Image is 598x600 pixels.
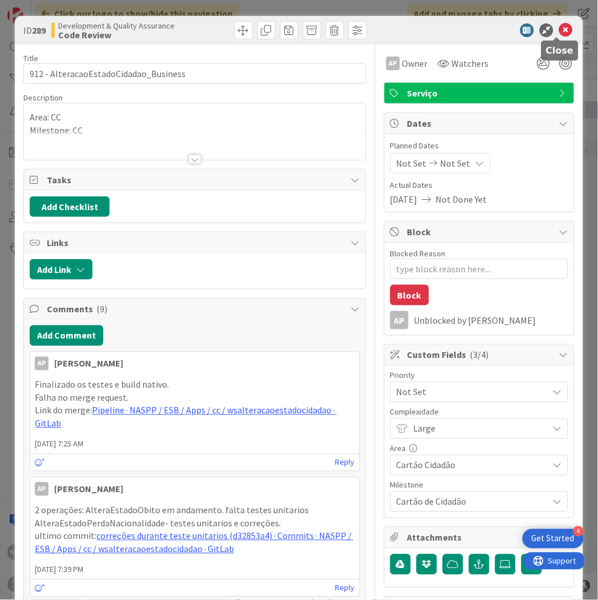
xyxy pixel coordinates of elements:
p: Link do merge: [35,404,355,430]
b: 289 [32,25,46,36]
span: Support [24,2,52,15]
a: correções durante teste unitarios (d32853a4) · Commits · NASPP / ESB / Apps / cc / wsalteracaoest... [35,530,353,555]
span: Links [47,236,345,249]
p: 2 operações: AlteraEstadoObito em andamento. falta testes unitarios [35,504,355,517]
div: AP [35,482,49,496]
div: Get Started [532,533,575,545]
div: AP [35,357,49,371]
span: Comments [47,302,345,316]
span: Not Set [441,156,471,170]
span: ( 3/4 ) [470,349,489,361]
h5: Close [546,45,574,56]
span: Tasks [47,173,345,187]
span: Description [23,92,63,103]
span: Watchers [452,57,489,70]
p: Falha no merge request. [35,392,355,405]
span: Block [407,225,553,239]
span: [DATE] [390,192,418,206]
span: Cartão Cidadão [397,457,543,473]
span: Serviço [407,86,553,100]
div: Milestone [390,481,568,489]
span: Not Set [397,384,543,400]
span: Cartão de Cidadão [397,494,543,510]
span: [DATE] 7:39 PM [30,564,359,576]
button: Add Checklist [30,196,110,217]
div: Open Get Started checklist, remaining modules: 4 [523,529,584,549]
span: Not Set [397,156,427,170]
p: Finalizado os testes e build nativo. [35,378,355,392]
b: Code Review [58,30,175,39]
span: Attachments [407,531,553,545]
p: ultimo commit: [35,530,355,555]
a: Pipeline · NASPP / ESB / Apps / cc / wsalteracaoestadocidadao · GitLab [35,405,337,429]
span: Not Done Yet [436,192,487,206]
label: Title [23,53,38,63]
a: Reply [336,456,355,470]
p: AlteraEstadoPerdaNacionalidade- testes unitarios e correções. [35,517,355,530]
span: Actual Dates [390,179,568,191]
div: [PERSON_NAME] [54,357,123,371]
span: Large [414,421,543,437]
input: type card name here... [23,63,366,84]
span: [DATE] 7:25 AM [30,438,359,450]
div: AP [390,311,409,329]
span: Custom Fields [407,348,553,362]
p: Milestone: CC [30,124,360,137]
div: 4 [573,526,584,537]
span: Dates [407,116,553,130]
div: AP [386,57,400,70]
span: Development & Quality Assurance [58,21,175,30]
button: Block [390,285,429,305]
span: ID [23,23,46,37]
button: Add Link [30,259,92,280]
span: Planned Dates [390,140,568,152]
div: Complexidade [390,408,568,416]
button: Add Comment [30,325,103,346]
span: Owner [402,57,428,70]
span: ( 9 ) [96,303,107,315]
p: Area: CC [30,111,360,124]
div: Unblocked by [PERSON_NAME] [414,315,568,325]
label: Blocked Reason [390,248,446,259]
div: [PERSON_NAME] [54,482,123,496]
div: Priority [390,372,568,380]
div: Area [390,445,568,453]
a: Reply [336,581,355,595]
